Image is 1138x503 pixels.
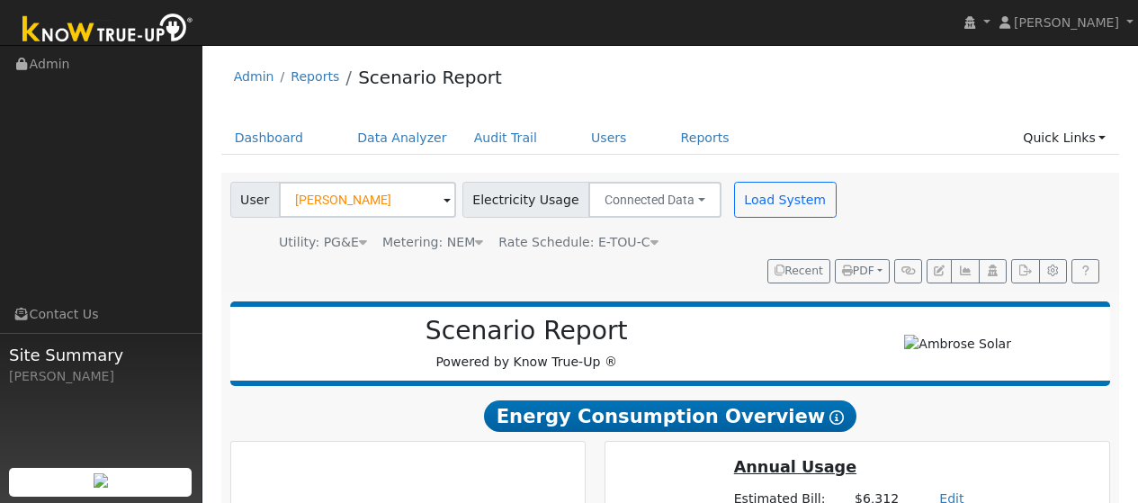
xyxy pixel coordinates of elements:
[279,233,367,252] div: Utility: PG&E
[13,10,202,50] img: Know True-Up
[461,121,551,155] a: Audit Trail
[668,121,743,155] a: Reports
[1039,259,1067,284] button: Settings
[1014,15,1119,30] span: [PERSON_NAME]
[94,473,108,488] img: retrieve
[767,259,830,284] button: Recent
[734,182,837,218] button: Load System
[904,335,1011,354] img: Ambrose Solar
[382,233,483,252] div: Metering: NEM
[462,182,589,218] span: Electricity Usage
[829,410,844,425] i: Show Help
[230,182,280,218] span: User
[344,121,461,155] a: Data Analyzer
[842,265,874,277] span: PDF
[1071,259,1099,284] a: Help Link
[484,400,856,433] span: Energy Consumption Overview
[279,182,456,218] input: Select a User
[234,69,274,84] a: Admin
[291,69,339,84] a: Reports
[927,259,952,284] button: Edit User
[835,259,890,284] button: PDF
[734,458,856,476] u: Annual Usage
[239,316,814,372] div: Powered by Know True-Up ®
[578,121,641,155] a: Users
[951,259,979,284] button: Multi-Series Graph
[9,367,193,386] div: [PERSON_NAME]
[358,67,502,88] a: Scenario Report
[498,235,658,249] span: Alias: HETOUC
[9,343,193,367] span: Site Summary
[588,182,721,218] button: Connected Data
[1011,259,1039,284] button: Export Interval Data
[894,259,922,284] button: Generate Report Link
[221,121,318,155] a: Dashboard
[979,259,1007,284] button: Login As
[1009,121,1119,155] a: Quick Links
[248,316,804,346] h2: Scenario Report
